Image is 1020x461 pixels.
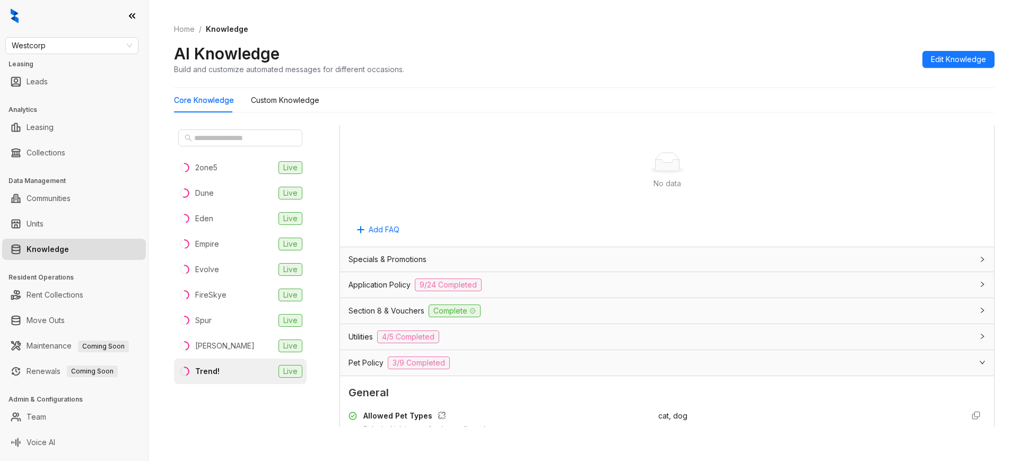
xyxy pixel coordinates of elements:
li: Units [2,213,146,234]
span: Coming Soon [67,366,118,377]
span: Live [278,340,302,352]
div: 2one5 [195,162,217,173]
div: Dune [195,187,214,199]
a: Move Outs [27,310,65,331]
a: Leasing [27,117,54,138]
button: Add FAQ [348,221,408,238]
span: cat, dog [658,411,687,420]
span: Add FAQ [369,224,399,236]
div: No data [361,178,973,189]
div: Application Policy9/24 Completed [340,272,994,298]
li: Collections [2,142,146,163]
span: Live [278,289,302,301]
span: collapsed [979,333,986,340]
div: Core Knowledge [174,94,234,106]
span: 9/24 Completed [415,279,482,291]
div: Section 8 & VouchersComplete [340,298,994,324]
div: Trend! [195,366,220,377]
span: collapsed [979,256,986,263]
span: Edit Knowledge [931,54,986,65]
li: Maintenance [2,335,146,356]
h2: AI Knowledge [174,44,280,64]
li: Leasing [2,117,146,138]
a: Home [172,23,197,35]
a: Communities [27,188,71,209]
a: Collections [27,142,65,163]
li: Leads [2,71,146,92]
div: Evolve [195,264,219,275]
div: Utilities4/5 Completed [340,324,994,350]
span: Utilities [348,331,373,343]
span: 3/9 Completed [388,356,450,369]
h3: Analytics [8,105,148,115]
span: collapsed [979,281,986,288]
h3: Leasing [8,59,148,69]
span: Live [278,212,302,225]
span: Application Policy [348,279,411,291]
span: collapsed [979,307,986,314]
li: Communities [2,188,146,209]
div: Build and customize automated messages for different occasions. [174,64,404,75]
div: Allowed Pet Types [363,410,485,424]
li: Voice AI [2,432,146,453]
li: Team [2,406,146,428]
li: / [199,23,202,35]
span: Knowledge [206,24,248,33]
span: Section 8 & Vouchers [348,305,424,317]
img: logo [11,8,19,23]
span: Westcorp [12,38,132,54]
button: Edit Knowledge [922,51,995,68]
a: Leads [27,71,48,92]
span: Live [278,263,302,276]
div: Specials & Promotions [340,247,994,272]
div: [PERSON_NAME] [195,340,255,352]
span: Live [278,187,302,199]
span: Coming Soon [78,341,129,352]
span: Live [278,365,302,378]
span: General [348,385,986,401]
span: Specials & Promotions [348,254,426,265]
span: Live [278,314,302,327]
a: Knowledge [27,239,69,260]
h3: Admin & Configurations [8,395,148,404]
span: Complete [429,305,481,317]
h3: Data Management [8,176,148,186]
h3: Resident Operations [8,273,148,282]
div: Eden [195,213,213,224]
li: Move Outs [2,310,146,331]
div: Spur [195,315,212,326]
span: Live [278,161,302,174]
li: Renewals [2,361,146,382]
div: FireSkye [195,289,226,301]
a: RenewalsComing Soon [27,361,118,382]
a: Rent Collections [27,284,83,306]
span: 4/5 Completed [377,330,439,343]
span: search [185,134,192,142]
span: Pet Policy [348,357,383,369]
div: Pet Policy3/9 Completed [340,350,994,376]
a: Units [27,213,43,234]
a: Voice AI [27,432,55,453]
div: Select which types of pets are allowed [363,424,485,434]
div: Custom Knowledge [251,94,319,106]
span: expanded [979,359,986,366]
a: Team [27,406,46,428]
div: Empire [195,238,219,250]
li: Knowledge [2,239,146,260]
span: Live [278,238,302,250]
li: Rent Collections [2,284,146,306]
